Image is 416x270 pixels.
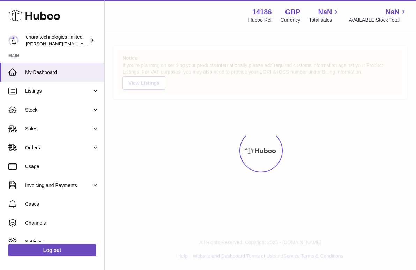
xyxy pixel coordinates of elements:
div: Currency [281,17,300,23]
span: Cases [25,201,99,208]
span: Settings [25,239,99,245]
strong: GBP [285,7,300,17]
span: Stock [25,107,92,113]
span: Usage [25,163,99,170]
a: NaN AVAILABLE Stock Total [349,7,408,23]
img: Dee@enara.co [8,35,19,46]
span: Orders [25,144,92,151]
span: Sales [25,126,92,132]
span: [PERSON_NAME][EMAIL_ADDRESS][DOMAIN_NAME] [26,41,140,46]
span: NaN [318,7,332,17]
span: Invoicing and Payments [25,182,92,189]
div: Huboo Ref [248,17,272,23]
span: AVAILABLE Stock Total [349,17,408,23]
span: Total sales [309,17,340,23]
span: NaN [386,7,400,17]
a: Log out [8,244,96,256]
div: enara technologies limited [26,34,89,47]
strong: 14186 [252,7,272,17]
a: NaN Total sales [309,7,340,23]
span: Channels [25,220,99,226]
span: Listings [25,88,92,95]
span: My Dashboard [25,69,99,76]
